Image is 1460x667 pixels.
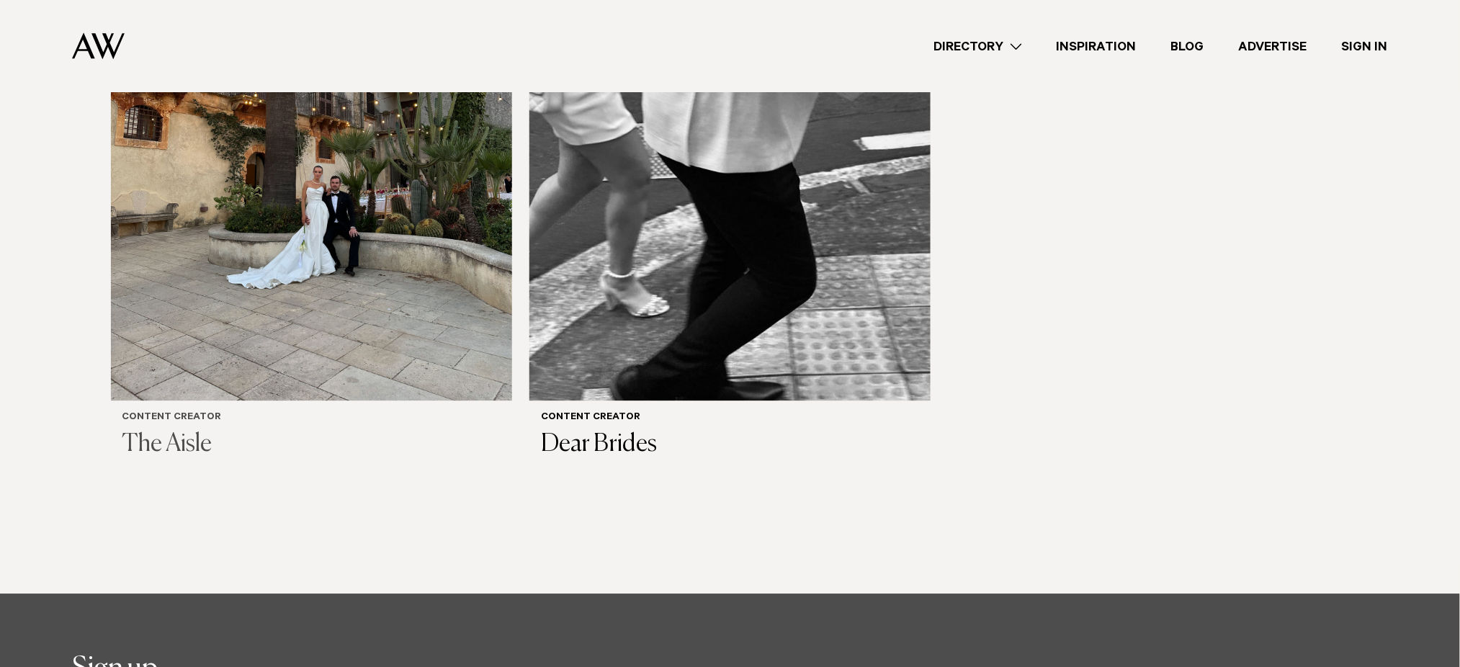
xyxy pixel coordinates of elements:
a: Sign In [1325,37,1405,56]
h3: Dear Brides [541,430,919,460]
h6: Content Creator [541,412,919,424]
h6: Content Creator [122,412,501,424]
a: Blog [1154,37,1222,56]
a: Advertise [1222,37,1325,56]
h3: The Aisle [122,430,501,460]
a: Directory [916,37,1039,56]
img: Auckland Weddings Logo [72,32,125,59]
a: Inspiration [1039,37,1154,56]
